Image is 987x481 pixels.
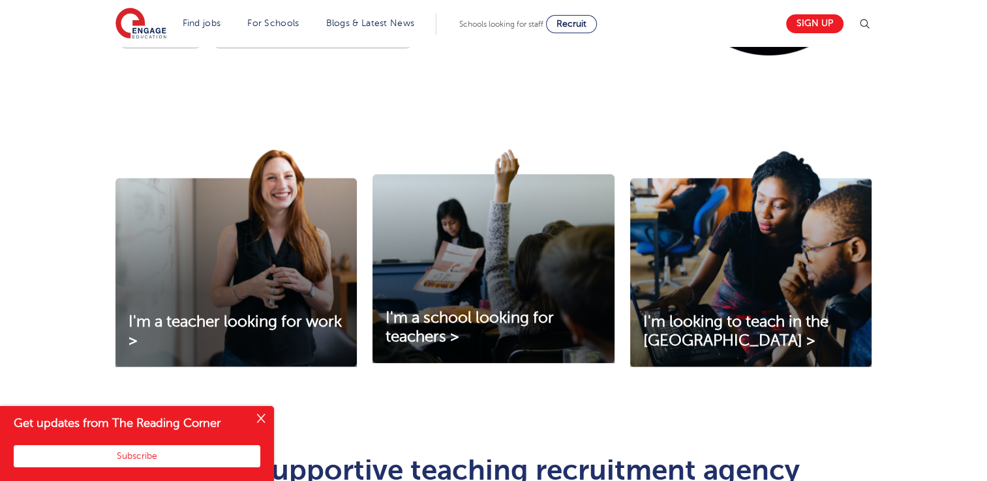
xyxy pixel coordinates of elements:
span: Recruit [556,19,586,29]
span: Schools looking for staff [459,20,543,29]
a: Sign up [786,14,843,33]
a: I'm a school looking for teachers > [372,309,614,347]
button: Close [248,406,274,432]
a: I'm a teacher looking for work > [115,313,357,351]
span: I'm looking to teach in the [GEOGRAPHIC_DATA] > [643,313,828,349]
a: Recruit [546,15,597,33]
a: I'm looking to teach in the [GEOGRAPHIC_DATA] > [630,313,872,351]
img: I'm looking to teach in the UK [630,149,872,367]
h4: Get updates from The Reading Corner [14,415,247,431]
a: For Schools [247,18,299,28]
span: I'm a teacher looking for work > [129,313,342,349]
a: Blogs & Latest News [326,18,415,28]
img: I'm a teacher looking for work [115,149,357,367]
span: I'm a school looking for teachers > [386,309,554,345]
img: Engage Education [115,8,166,40]
button: Subscribe [14,445,260,467]
img: I'm a school looking for teachers [372,149,614,363]
a: Find jobs [183,18,221,28]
